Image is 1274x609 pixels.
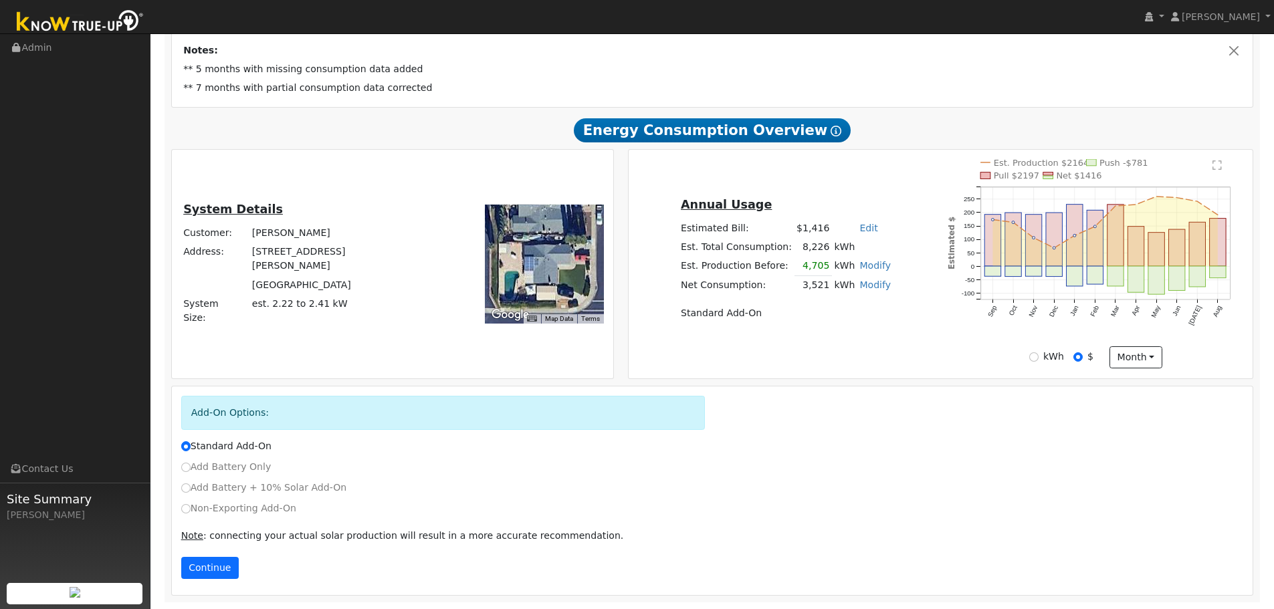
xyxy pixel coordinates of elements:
[581,315,600,322] a: Terms (opens in new tab)
[1094,225,1097,227] circle: onclick=""
[1150,304,1162,319] text: May
[10,7,150,37] img: Know True-Up
[181,60,1244,79] td: ** 5 months with missing consumption data added
[994,170,1039,180] text: Pull $2197
[968,249,975,256] text: 50
[181,79,1244,98] td: ** 7 months with partial consumption data corrected
[1148,232,1164,265] rect: onclick=""
[859,223,877,233] a: Edit
[7,490,143,508] span: Site Summary
[1109,303,1121,318] text: Mar
[984,214,1000,265] rect: onclick=""
[859,260,891,271] a: Modify
[1099,157,1148,167] text: Push -$781
[1169,266,1185,290] rect: onclick=""
[181,294,250,327] td: System Size:
[794,256,832,275] td: 4,705
[1189,222,1205,266] rect: onclick=""
[1073,352,1083,362] input: $
[832,256,857,275] td: kWh
[678,256,794,275] td: Est. Production Before:
[70,587,80,598] img: retrieve
[252,298,348,309] span: est. 2.22 to 2.41 kW
[1067,204,1083,265] rect: onclick=""
[1087,350,1093,364] label: $
[1029,352,1039,362] input: kWh
[1176,196,1178,199] circle: onclick=""
[249,224,421,243] td: [PERSON_NAME]
[831,126,841,136] i: Show Help
[1135,203,1138,206] circle: onclick=""
[1008,304,1019,317] text: Oct
[181,481,347,495] label: Add Battery + 10% Solar Add-On
[1027,304,1039,318] text: Nov
[181,224,250,243] td: Customer:
[181,243,250,275] td: Address:
[181,441,191,451] input: Standard Add-On
[183,45,218,55] strong: Notes:
[1069,304,1080,317] text: Jan
[1005,266,1021,277] rect: onclick=""
[992,218,994,221] circle: onclick=""
[1210,266,1226,278] rect: onclick=""
[965,276,975,283] text: -50
[964,235,975,243] text: 100
[1171,304,1182,317] text: Jun
[1227,43,1241,57] button: Close
[1212,159,1222,170] text: 
[1073,234,1076,237] circle: onclick=""
[249,294,421,327] td: System Size
[1089,303,1100,317] text: Feb
[1107,266,1124,286] rect: onclick=""
[1114,205,1117,207] circle: onclick=""
[181,557,239,580] button: Continue
[181,504,191,513] input: Non-Exporting Add-On
[181,396,706,430] div: Add-On Options:
[984,266,1000,276] rect: onclick=""
[1043,350,1064,364] label: kWh
[1087,210,1103,266] rect: onclick=""
[1196,200,1199,203] circle: onclick=""
[1128,266,1144,292] rect: onclick=""
[964,209,975,216] text: 200
[183,203,283,216] u: System Details
[1107,204,1124,265] rect: onclick=""
[574,118,851,142] span: Energy Consumption Overview
[964,222,975,229] text: 150
[1128,226,1144,265] rect: onclick=""
[1053,247,1056,249] circle: onclick=""
[1182,11,1260,22] span: [PERSON_NAME]
[964,195,975,203] text: 250
[678,304,893,323] td: Standard Add-On
[678,237,794,256] td: Est. Total Consumption:
[794,237,832,256] td: 8,226
[249,243,421,275] td: [STREET_ADDRESS][PERSON_NAME]
[1046,266,1062,277] rect: onclick=""
[1109,346,1162,369] button: month
[832,237,893,256] td: kWh
[1026,266,1042,276] rect: onclick=""
[678,219,794,237] td: Estimated Bill:
[1057,170,1102,180] text: Net $1416
[181,530,203,541] u: Note
[249,275,421,294] td: [GEOGRAPHIC_DATA]
[7,508,143,522] div: [PERSON_NAME]
[1046,213,1062,266] rect: onclick=""
[1012,221,1015,223] circle: onclick=""
[1005,213,1021,266] rect: onclick=""
[488,306,532,324] a: Open this area in Google Maps (opens a new window)
[181,460,272,474] label: Add Battery Only
[1048,304,1059,318] text: Dec
[994,157,1089,167] text: Est. Production $2164
[832,275,857,295] td: kWh
[181,483,191,493] input: Add Battery + 10% Solar Add-On
[681,198,772,211] u: Annual Usage
[1130,303,1142,316] text: Apr
[181,501,296,515] label: Non-Exporting Add-On
[947,216,956,269] text: Estimated $
[794,219,832,237] td: $1,416
[545,314,573,324] button: Map Data
[527,314,536,324] button: Keyboard shortcuts
[678,275,794,295] td: Net Consumption:
[1156,195,1158,198] circle: onclick=""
